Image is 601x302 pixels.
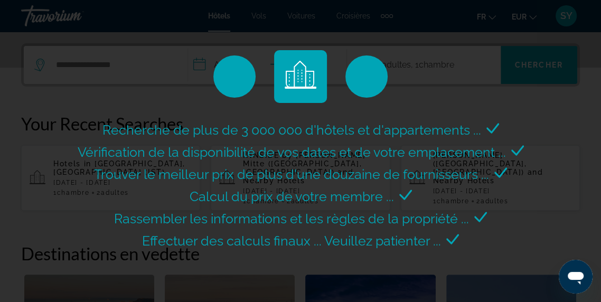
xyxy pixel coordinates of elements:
[190,188,394,204] span: Calcul du prix de votre membre ...
[102,122,481,138] span: Recherche de plus de 3 000 000 d'hôtels et d'appartements ...
[94,166,489,182] span: Trouver le meilleur prix de plus d'une douzaine de fournisseurs ...
[78,144,506,160] span: Vérification de la disponibilité de vos dates et de votre emplacement ...
[559,260,593,294] iframe: Bouton de lancement de la fenêtre de messagerie
[114,211,469,227] span: Rassembler les informations et les règles de la propriété ...
[142,233,441,249] span: Effectuer des calculs finaux ... Veuillez patienter ...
